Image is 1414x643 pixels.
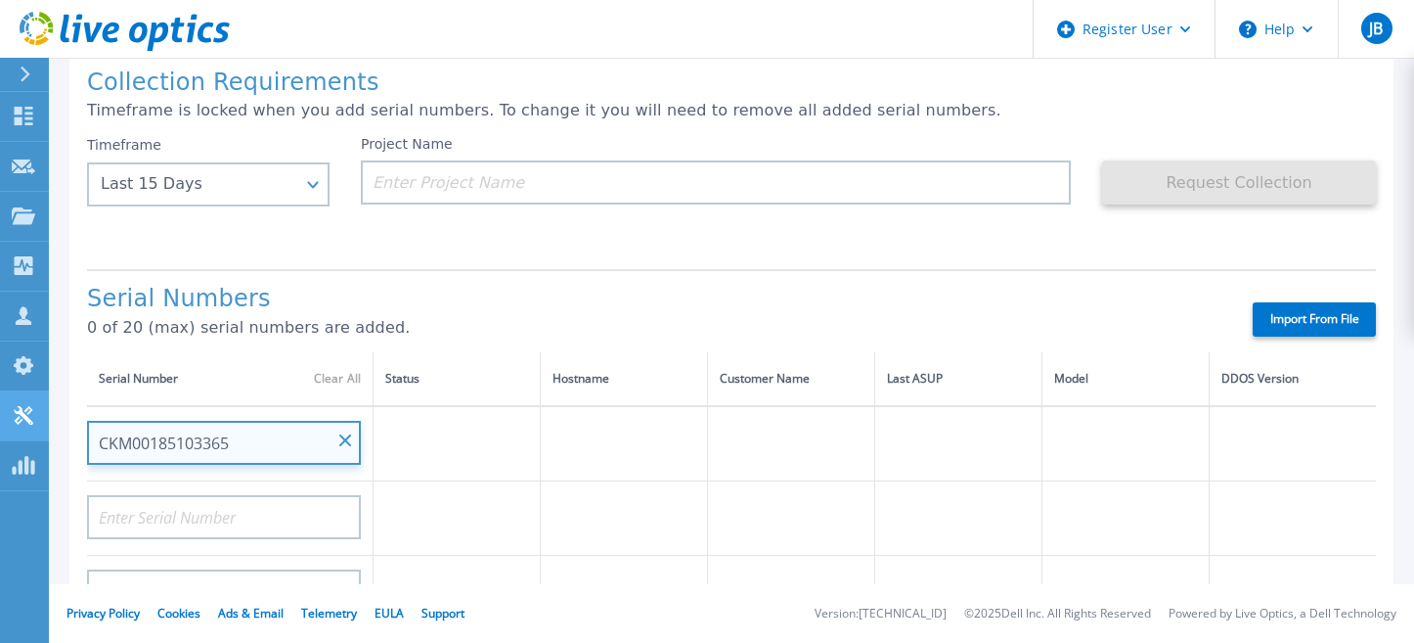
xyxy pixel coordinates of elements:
label: Import From File [1253,302,1376,337]
h1: Collection Requirements [87,69,1376,97]
th: Last ASUP [874,352,1041,406]
div: Serial Number [99,368,361,390]
input: Enter Serial Number [87,570,361,614]
a: Privacy Policy [66,605,140,621]
th: Status [374,352,541,406]
h1: Serial Numbers [87,286,1218,313]
th: Model [1041,352,1209,406]
input: Enter Serial Number [87,421,361,465]
span: JB [1369,21,1383,36]
a: Cookies [157,605,200,621]
input: Enter Serial Number [87,495,361,539]
th: Hostname [540,352,707,406]
p: 0 of 20 (max) serial numbers are added. [87,319,1218,337]
a: Support [421,605,464,621]
div: Last 15 Days [101,175,294,193]
p: Timeframe is locked when you add serial numbers. To change it you will need to remove all added s... [87,102,1376,119]
li: Powered by Live Optics, a Dell Technology [1169,608,1396,620]
a: Telemetry [301,605,357,621]
a: Ads & Email [218,605,284,621]
label: Project Name [361,137,453,151]
label: Timeframe [87,137,161,153]
button: Request Collection [1102,161,1376,205]
li: © 2025 Dell Inc. All Rights Reserved [964,608,1151,620]
input: Enter Project Name [361,161,1071,205]
a: EULA [375,605,404,621]
th: Customer Name [707,352,874,406]
th: DDOS Version [1209,352,1376,406]
li: Version: [TECHNICAL_ID] [815,608,947,620]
